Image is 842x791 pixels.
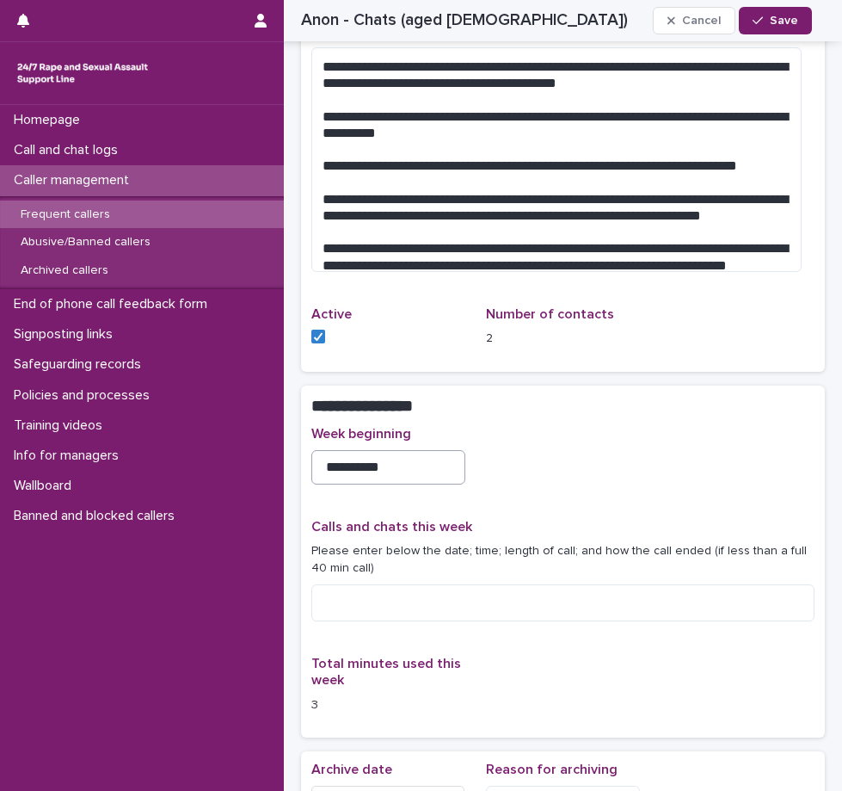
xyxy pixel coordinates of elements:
span: Reason for archiving [486,763,618,776]
p: Frequent callers [7,207,124,222]
button: Save [739,7,812,34]
span: Active [311,307,352,321]
p: Homepage [7,112,94,128]
h2: Anon - Chats (aged [DEMOGRAPHIC_DATA]) [301,10,628,30]
p: Wallboard [7,478,85,494]
p: Policies and processes [7,387,163,404]
span: Save [770,15,798,27]
p: End of phone call feedback form [7,296,221,312]
p: Archived callers [7,263,122,278]
p: Caller management [7,172,143,188]
p: 3 [311,696,465,714]
span: Archive date [311,763,392,776]
p: Safeguarding records [7,356,155,373]
img: rhQMoQhaT3yELyF149Cw [14,56,151,90]
p: Signposting links [7,326,126,343]
span: Total minutes used this week [311,657,461,687]
span: Cancel [682,15,721,27]
p: Abusive/Banned callers [7,235,164,250]
button: Cancel [653,7,735,34]
p: Call and chat logs [7,142,132,158]
span: Number of contacts [486,307,614,321]
p: Banned and blocked callers [7,508,188,524]
span: Calls and chats this week [311,520,472,534]
p: 2 [486,330,640,348]
span: Week beginning [311,427,411,441]
p: Training videos [7,417,116,434]
p: Please enter below the date; time; length of call; and how the call ended (if less than a full 40... [311,542,814,578]
p: Info for managers [7,448,132,464]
